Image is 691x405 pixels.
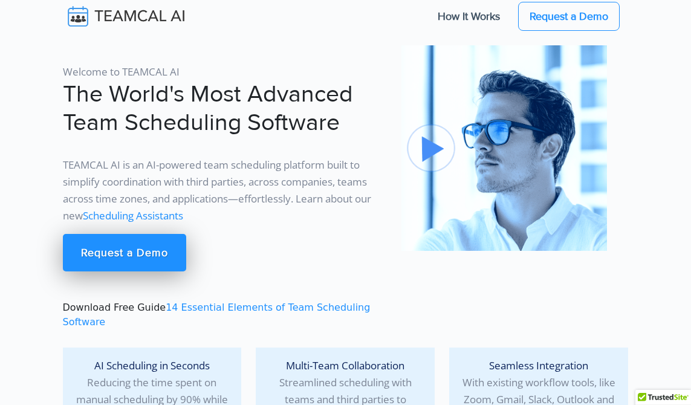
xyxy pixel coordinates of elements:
[518,2,620,31] a: Request a Demo
[489,358,588,372] span: Seamless Integration
[63,157,387,224] p: TEAMCAL AI is an AI-powered team scheduling platform built to simplify coordination with third pa...
[56,45,394,329] div: Download Free Guide
[94,358,210,372] span: AI Scheduling in Seconds
[63,234,186,271] a: Request a Demo
[426,4,512,29] a: How It Works
[63,63,387,80] p: Welcome to TEAMCAL AI
[63,80,387,137] h1: The World's Most Advanced Team Scheduling Software
[83,209,183,222] a: Scheduling Assistants
[401,45,607,251] img: pic
[286,358,404,372] span: Multi-Team Collaboration
[63,302,371,328] a: 14 Essential Elements of Team Scheduling Software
